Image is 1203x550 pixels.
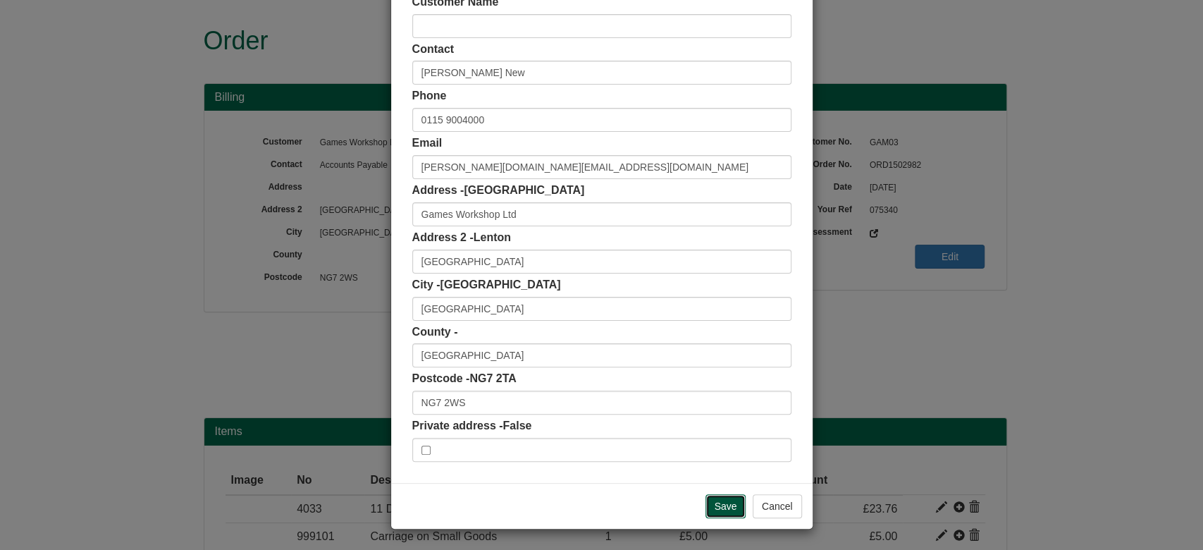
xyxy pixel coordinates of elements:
span: [GEOGRAPHIC_DATA] [464,184,584,196]
label: Contact [412,42,455,58]
label: Private address - [412,418,532,434]
label: Postcode - [412,371,517,387]
label: Address - [412,183,585,199]
span: Lenton [474,231,511,243]
span: NG7 2TA [469,372,516,384]
span: [GEOGRAPHIC_DATA] [440,279,561,291]
label: County - [412,324,458,341]
label: City - [412,277,561,293]
span: False [502,420,531,432]
button: Cancel [753,494,802,518]
label: Address 2 - [412,230,511,246]
label: Email [412,135,443,152]
input: Save [705,494,746,518]
label: Phone [412,88,447,104]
